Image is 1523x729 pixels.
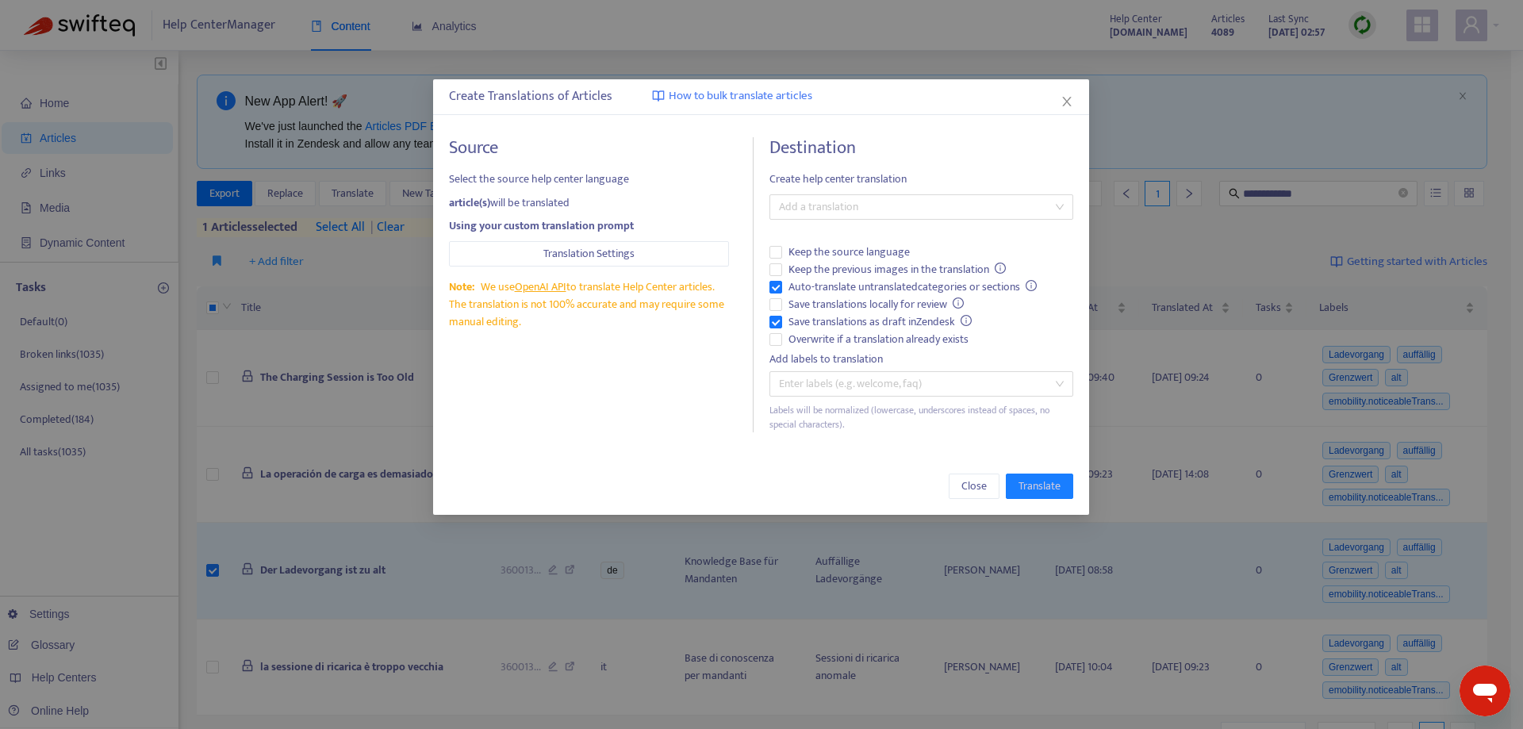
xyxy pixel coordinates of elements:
[782,278,1044,296] span: Auto-translate untranslated categories or sections
[769,351,1073,368] div: Add labels to translation
[953,297,965,309] span: info-circle
[449,278,729,331] div: We use to translate Help Center articles. The translation is not 100% accurate and may require so...
[669,87,812,106] span: How to bulk translate articles
[543,245,635,263] span: Translation Settings
[769,171,1073,188] span: Create help center translation
[449,87,1073,106] div: Create Translations of Articles
[962,478,988,495] span: Close
[782,313,979,331] span: Save translations as draft in Zendesk
[449,194,729,212] div: will be translated
[1007,474,1074,499] button: Translate
[782,331,975,348] span: Overwrite if a translation already exists
[449,137,729,159] h4: Source
[996,263,1007,274] span: info-circle
[769,403,1073,433] div: Labels will be normalized (lowercase, underscores instead of spaces, no special characters).
[1460,666,1510,716] iframe: Schaltfläche zum Öffnen des Messaging-Fensters
[1026,280,1038,291] span: info-circle
[1061,95,1074,108] span: close
[449,217,729,235] div: Using your custom translation prompt
[449,278,474,296] span: Note:
[1059,93,1076,110] button: Close
[652,90,665,102] img: image-link
[515,278,566,296] a: OpenAI API
[652,87,812,106] a: How to bulk translate articles
[782,244,916,261] span: Keep the source language
[782,261,1013,278] span: Keep the previous images in the translation
[449,171,729,188] span: Select the source help center language
[769,137,1073,159] h4: Destination
[961,315,972,326] span: info-circle
[449,194,490,212] strong: article(s)
[949,474,1000,499] button: Close
[449,241,729,267] button: Translation Settings
[782,296,971,313] span: Save translations locally for review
